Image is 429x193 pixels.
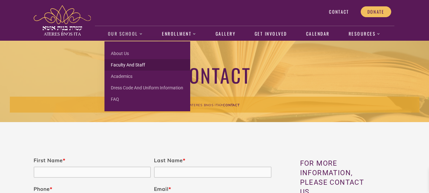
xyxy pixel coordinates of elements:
[212,27,239,41] a: Gallery
[104,93,190,105] a: FAQ
[367,9,385,15] span: Donate
[34,186,52,192] label: Phone
[104,59,190,71] a: Faculty and Staff
[329,9,349,15] span: Contact
[104,82,190,93] a: Dress Code and Uniform Information
[34,157,65,163] label: First Name
[104,71,190,82] a: Academics
[190,103,220,107] span: Ateres Bnos Ita
[361,6,391,17] a: Donate
[34,5,91,36] img: ateres
[345,27,384,41] a: Resources
[322,6,356,17] a: Contact
[104,27,146,41] a: Our School
[223,103,239,107] span: Contact
[104,41,190,111] ul: Our School
[10,97,419,113] div: >
[303,27,333,41] a: Calendar
[104,48,190,59] a: About us
[10,63,419,87] h1: Contact
[154,157,185,163] label: Last Name
[159,27,200,41] a: Enrollment
[251,27,290,41] a: Get Involved
[154,186,171,192] label: Email
[190,102,220,107] a: Ateres Bnos Ita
